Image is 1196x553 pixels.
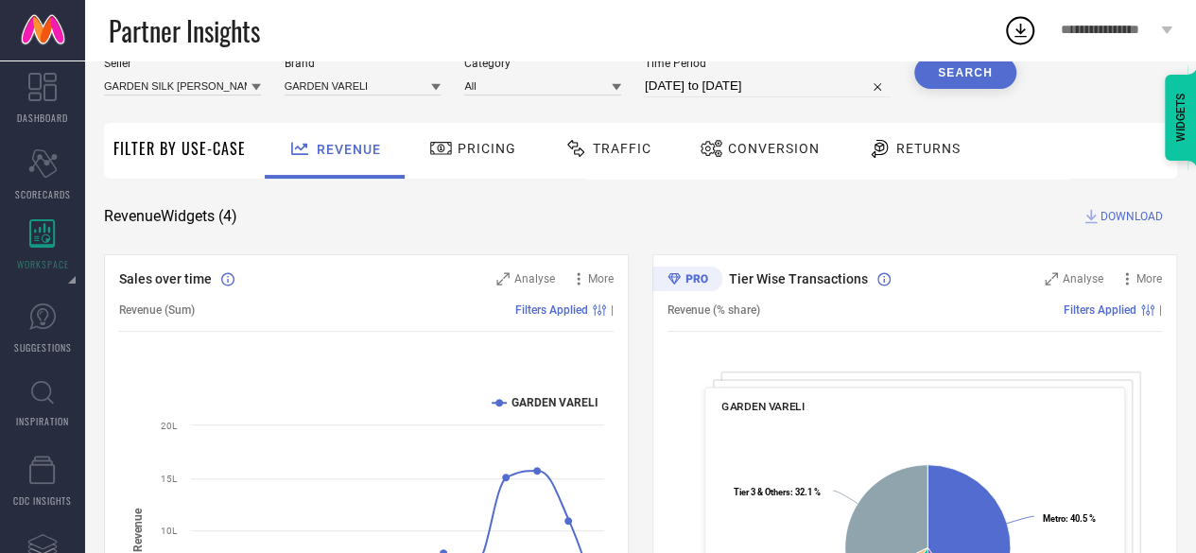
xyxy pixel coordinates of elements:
[17,111,68,125] span: DASHBOARD
[514,272,555,285] span: Analyse
[1064,303,1136,317] span: Filters Applied
[1136,272,1162,285] span: More
[1042,513,1065,524] tspan: Metro
[1003,13,1037,47] div: Open download list
[131,508,145,552] tspan: Revenue
[104,207,237,226] span: Revenue Widgets ( 4 )
[1063,272,1103,285] span: Analyse
[14,340,72,354] span: SUGGESTIONS
[1101,207,1163,226] span: DOWNLOAD
[734,487,790,497] tspan: Tier 3 & Others
[652,267,722,295] div: Premium
[721,400,805,413] span: GARDEN VARELI
[119,271,212,286] span: Sales over time
[161,474,178,484] text: 15L
[458,141,516,156] span: Pricing
[667,303,760,317] span: Revenue (% share)
[1045,272,1058,285] svg: Zoom
[13,493,72,508] span: CDC INSIGHTS
[109,11,260,50] span: Partner Insights
[728,141,820,156] span: Conversion
[16,414,69,428] span: INSPIRATION
[15,187,71,201] span: SCORECARDS
[588,272,614,285] span: More
[1159,303,1162,317] span: |
[611,303,614,317] span: |
[104,57,261,70] span: Seller
[645,57,891,70] span: Time Period
[645,75,891,97] input: Select time period
[914,57,1016,89] button: Search
[496,272,510,285] svg: Zoom
[896,141,961,156] span: Returns
[285,57,442,70] span: Brand
[511,396,598,409] text: GARDEN VARELI
[1042,513,1095,524] text: : 40.5 %
[161,526,178,536] text: 10L
[515,303,588,317] span: Filters Applied
[593,141,651,156] span: Traffic
[464,57,621,70] span: Category
[161,421,178,431] text: 20L
[317,142,381,157] span: Revenue
[729,271,868,286] span: Tier Wise Transactions
[113,137,246,160] span: Filter By Use-Case
[734,487,821,497] text: : 32.1 %
[17,257,69,271] span: WORKSPACE
[119,303,195,317] span: Revenue (Sum)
